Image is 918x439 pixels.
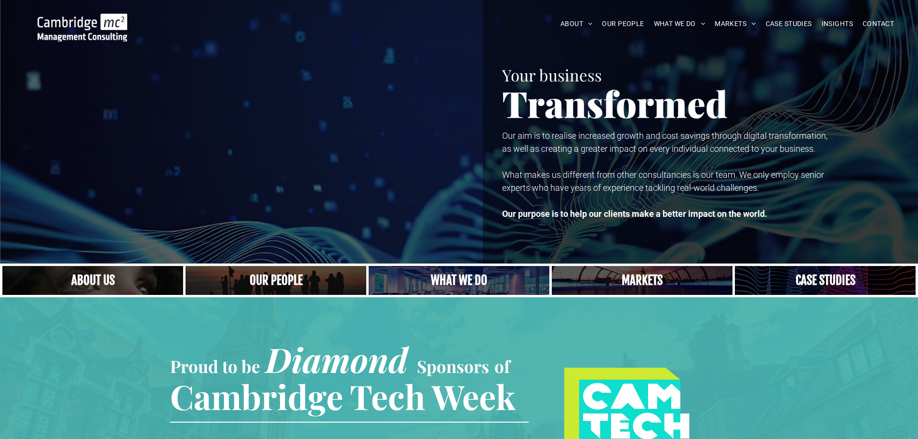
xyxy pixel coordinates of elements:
span: Sponsors [417,355,489,377]
a: A yoga teacher lifting his whole body off the ground in the peacock pose [369,266,549,295]
span: Diamond [266,336,408,382]
a: OUR PEOPLE [597,16,649,31]
a: INSIGHTS [817,16,858,31]
a: ABOUT [556,16,598,31]
a: WHAT WE DO [649,16,710,31]
a: A crowd in silhouette at sunset, on a rise or lookout point [186,266,366,295]
span: Cambridge Tech Week [170,373,516,419]
span: Our aim is to realise increased growth and cost savings through digital transformation, as well a... [502,131,827,154]
strong: Our purpose is to help our clients make a better impact on the world. [502,209,767,219]
a: CONTACT [858,16,899,31]
span: What makes us different from other consultancies is our team. We only employ senior experts who h... [502,170,824,193]
span: Transformed [502,79,728,127]
span: Your business [502,64,602,85]
a: Close up of woman's face, centered on her eyes [2,266,183,295]
a: CASE STUDIES [761,16,817,31]
span: of [494,355,510,377]
a: MARKETS [710,16,760,31]
span: Proud to be [170,355,260,377]
img: Go to Homepage [38,13,127,41]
